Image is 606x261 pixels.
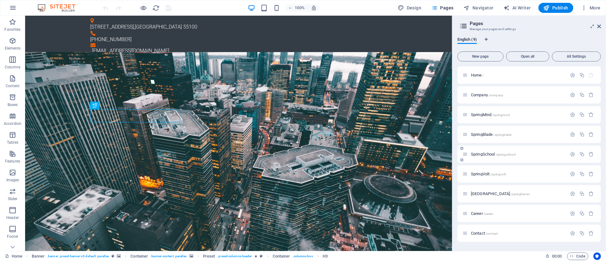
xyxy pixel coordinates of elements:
span: . banner .preset-banner-v3-default .parallax [47,253,109,260]
div: Settings [570,72,576,78]
p: Footer [7,234,18,239]
div: Remove [589,171,594,177]
span: 00 00 [552,253,562,260]
span: Publish [543,5,568,11]
div: Settings [570,112,576,117]
span: /springblade [494,133,512,136]
button: Usercentrics [593,253,601,260]
p: Header [6,215,19,220]
p: Accordion [4,121,21,126]
div: Remove [589,152,594,157]
span: : [556,254,557,258]
span: Click to open page [471,172,506,176]
div: Career/career [469,211,567,216]
span: Click to open page [471,73,484,77]
p: Elements [5,46,21,51]
div: SpringMind/springmind [469,113,567,117]
div: Remove [589,231,594,236]
button: All Settings [552,51,601,61]
a: Click to cancel selection. Double-click to open Pages [5,253,22,260]
div: Settings [570,191,576,196]
span: AI Writer [504,5,531,11]
span: Click to select. Double-click to edit [203,253,215,260]
span: Click to select. Double-click to edit [32,253,45,260]
div: SpringBlade/springblade [469,132,567,136]
div: Remove [589,191,594,196]
span: Click to select. Double-click to edit [273,253,290,260]
span: . preset-columns-header [217,253,252,260]
button: Navigator [461,3,496,13]
span: /company [489,93,503,97]
div: Settings [570,92,576,98]
p: Columns [5,65,20,70]
button: Open all [506,51,549,61]
span: /springvolt [490,173,506,176]
div: Remove [589,211,594,216]
button: Code [567,253,588,260]
button: 100% [285,4,308,12]
span: Click to open page [471,112,510,117]
span: Open all [509,55,547,58]
h6: 100% [295,4,305,12]
div: Duplicate [579,112,585,117]
div: Settings [570,152,576,157]
div: SpringSchool/springschool [469,152,567,156]
span: Click to open page [471,132,511,137]
div: Design (Ctrl+Alt+Y) [396,3,424,13]
button: Design [396,3,424,13]
p: Features [5,159,20,164]
button: reload [152,4,160,12]
p: Images [6,178,19,183]
div: Duplicate [579,72,585,78]
span: Code [570,253,586,260]
span: Click to open page [471,231,498,236]
div: Duplicate [579,152,585,157]
span: / [483,74,484,77]
div: Settings [570,211,576,216]
span: Design [398,5,422,11]
div: Duplicate [579,231,585,236]
div: Duplicate [579,211,585,216]
span: Click to open page [471,152,516,157]
i: Element contains an animation [255,254,258,258]
i: On resize automatically adjust zoom level to fit chosen device. [311,5,317,11]
div: Remove [589,132,594,137]
div: Settings [570,171,576,177]
span: /springschool [496,153,516,156]
span: Pages [431,5,453,11]
div: Settings [570,231,576,236]
img: Editor Logo [36,4,83,12]
span: Click to select. Double-click to edit [130,253,148,260]
p: Favorites [4,27,20,32]
nav: breadcrumb [32,253,328,260]
div: Language Tabs [457,37,601,49]
div: Duplicate [579,132,585,137]
span: Click to select. Double-click to edit [323,253,328,260]
span: New page [460,55,501,58]
p: Slider [8,196,18,201]
p: Tables [7,140,18,145]
div: Duplicate [579,92,585,98]
span: /contact [486,232,498,235]
div: Duplicate [579,191,585,196]
span: /career [483,212,493,216]
div: Duplicate [579,171,585,177]
span: Click to open page [471,191,530,196]
div: Remove [589,112,594,117]
i: This element contains a background [189,254,193,258]
span: Click to open page [471,93,503,97]
i: This element is a customizable preset [260,254,263,258]
h6: Session time [545,253,562,260]
span: Click to open page [471,211,493,216]
div: Contact/contact [469,231,567,235]
h3: Manage your pages and settings [470,26,588,32]
span: All Settings [555,55,598,58]
button: Click here to leave preview mode and continue editing [140,4,147,12]
span: More [581,5,601,11]
div: Company/company [469,93,567,97]
div: [GEOGRAPHIC_DATA]/springhaven [469,192,567,196]
i: This element contains a background [117,254,121,258]
p: Boxes [8,102,18,107]
div: The startpage cannot be deleted [589,72,594,78]
button: Pages [429,3,456,13]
